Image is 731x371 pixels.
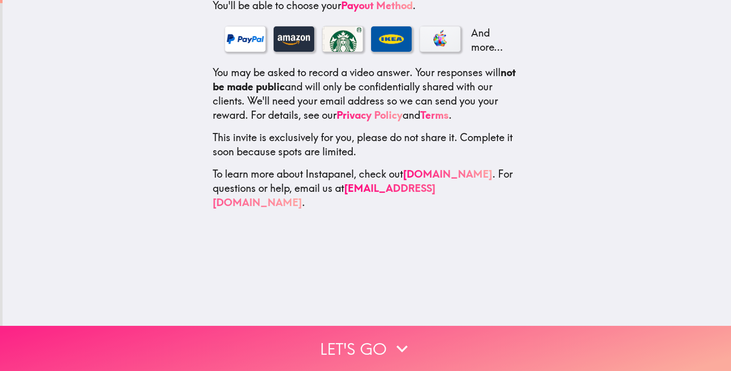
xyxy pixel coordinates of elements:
p: And more... [469,26,509,54]
a: [DOMAIN_NAME] [403,167,492,180]
p: To learn more about Instapanel, check out . For questions or help, email us at . [213,167,521,210]
a: Terms [420,109,449,121]
p: You may be asked to record a video answer. Your responses will and will only be confidentially sh... [213,65,521,122]
b: not be made public [213,66,516,93]
a: [EMAIL_ADDRESS][DOMAIN_NAME] [213,182,436,209]
a: Privacy Policy [337,109,403,121]
p: This invite is exclusively for you, please do not share it. Complete it soon because spots are li... [213,130,521,159]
